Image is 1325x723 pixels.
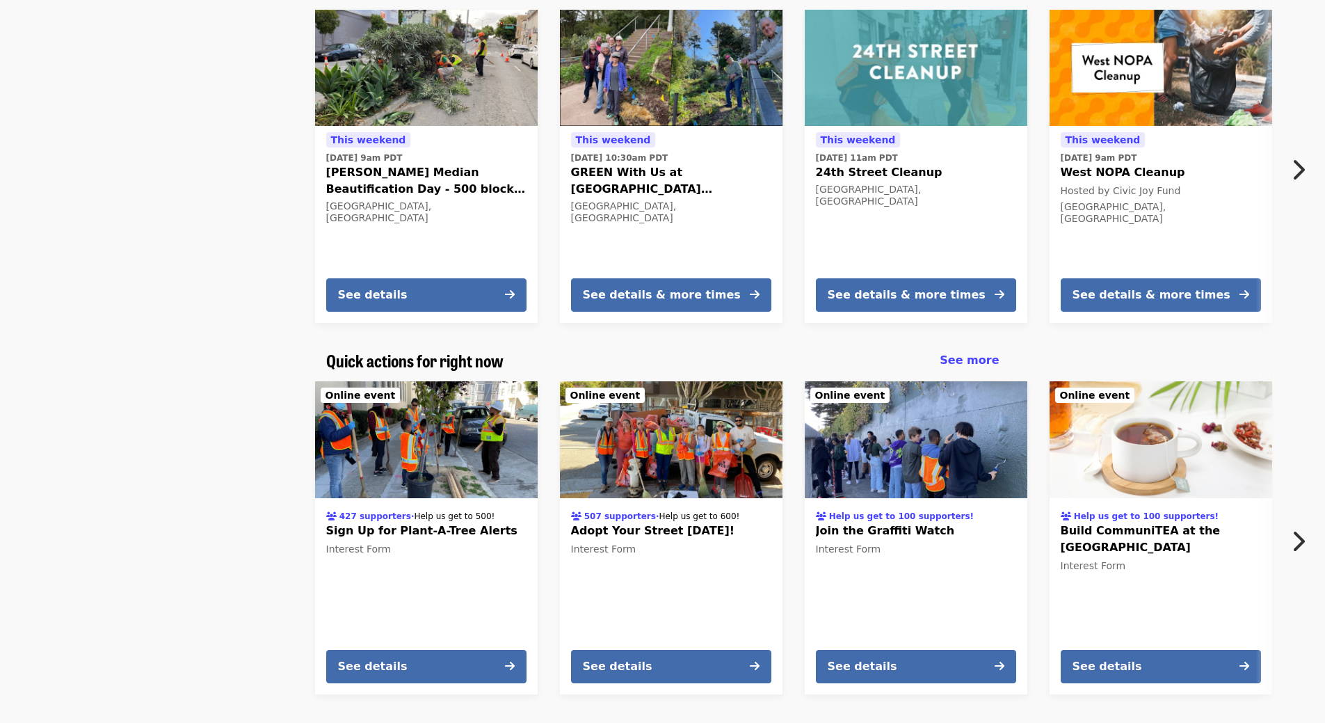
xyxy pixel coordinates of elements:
[326,507,495,523] div: ·
[505,288,515,301] i: arrow-right icon
[805,381,1027,694] a: See details for "Join the Graffiti Watch"
[560,381,782,498] img: Adopt Your Street Today! organized by SF Public Works
[583,287,741,303] div: See details & more times
[315,10,538,323] a: See details for "Guerrero Median Beautification Day - 500 block and 600 block"
[940,353,999,367] span: See more
[829,511,974,521] span: Help us get to 100 supporters!
[505,660,515,673] i: arrow-right icon
[1291,157,1305,183] i: chevron-right icon
[326,348,504,372] span: Quick actions for right now
[414,511,495,521] span: Help us get to 500!
[571,152,668,164] time: [DATE] 10:30am PDT
[816,278,1016,312] button: See details & more times
[571,511,581,521] i: users icon
[1073,287,1230,303] div: See details & more times
[576,134,651,145] span: This weekend
[571,650,771,683] button: See details
[315,381,538,498] img: Sign Up for Plant-A-Tree Alerts organized by SF Public Works
[1239,660,1249,673] i: arrow-right icon
[1050,381,1272,498] img: Build CommuniTEA at the Street Tree Nursery organized by SF Public Works
[583,658,652,675] div: See details
[326,390,396,401] span: Online event
[571,278,771,312] button: See details & more times
[1066,134,1141,145] span: This weekend
[326,650,527,683] button: See details
[816,164,1016,181] span: 24th Street Cleanup
[816,152,898,164] time: [DATE] 11am PDT
[1061,511,1071,521] i: users icon
[940,352,999,369] a: See more
[1073,658,1142,675] div: See details
[815,390,885,401] span: Online event
[326,278,527,312] button: See details
[571,543,636,555] span: Interest Form
[1061,650,1261,683] button: See details
[816,650,1016,683] button: See details
[1239,288,1249,301] i: arrow-right icon
[805,10,1027,127] img: 24th Street Cleanup organized by SF Public Works
[338,287,408,303] div: See details
[331,134,406,145] span: This weekend
[1050,381,1272,694] a: See details for "Build CommuniTEA at the Street Tree Nursery"
[1061,152,1137,164] time: [DATE] 9am PDT
[571,164,771,198] span: GREEN With Us at [GEOGRAPHIC_DATA][PERSON_NAME]
[326,200,527,224] div: [GEOGRAPHIC_DATA], [GEOGRAPHIC_DATA]
[659,511,739,521] span: Help us get to 600!
[571,200,771,224] div: [GEOGRAPHIC_DATA], [GEOGRAPHIC_DATA]
[816,523,1016,539] span: Join the Graffiti Watch
[1279,150,1325,189] button: Next item
[750,660,760,673] i: arrow-right icon
[315,381,538,694] a: See details for "Sign Up for Plant-A-Tree Alerts"
[570,390,641,401] span: Online event
[560,10,782,323] a: See details for "GREEN With Us at Upper Esmeralda Stairway Garden"
[560,381,782,694] a: See details for "Adopt Your Street Today!"
[828,658,897,675] div: See details
[816,543,881,555] span: Interest Form
[560,10,782,127] img: GREEN With Us at Upper Esmeralda Stairway Garden organized by SF Public Works
[1050,10,1272,323] a: See details for "West NOPA Cleanup"
[326,152,403,164] time: [DATE] 9am PDT
[1074,511,1219,521] span: Help us get to 100 supporters!
[326,543,392,555] span: Interest Form
[816,184,1016,207] div: [GEOGRAPHIC_DATA], [GEOGRAPHIC_DATA]
[1061,560,1126,571] span: Interest Form
[1061,164,1261,181] span: West NOPA Cleanup
[326,164,527,198] span: [PERSON_NAME] Median Beautification Day - 500 block and 600 block
[339,511,411,521] span: 427 supporters
[1291,528,1305,555] i: chevron-right icon
[805,381,1027,498] img: Join the Graffiti Watch organized by SF Public Works
[1050,10,1272,127] img: West NOPA Cleanup organized by Civic Joy Fund
[315,351,1011,371] div: Quick actions for right now
[326,511,337,521] i: users icon
[1279,522,1325,561] button: Next item
[1061,185,1181,196] span: Hosted by Civic Joy Fund
[571,523,771,539] span: Adopt Your Street [DATE]!
[326,351,504,371] a: Quick actions for right now
[1061,201,1261,225] div: [GEOGRAPHIC_DATA], [GEOGRAPHIC_DATA]
[315,10,538,127] img: Guerrero Median Beautification Day - 500 block and 600 block organized by SF Public Works
[1061,523,1261,556] span: Build CommuniTEA at the [GEOGRAPHIC_DATA]
[805,10,1027,323] a: See details for "24th Street Cleanup"
[571,507,740,523] div: ·
[338,658,408,675] div: See details
[995,660,1004,673] i: arrow-right icon
[326,523,527,539] span: Sign Up for Plant-A-Tree Alerts
[828,287,986,303] div: See details & more times
[1060,390,1130,401] span: Online event
[821,134,896,145] span: This weekend
[995,288,1004,301] i: arrow-right icon
[816,511,826,521] i: users icon
[750,288,760,301] i: arrow-right icon
[1061,278,1261,312] button: See details & more times
[584,511,656,521] span: 507 supporters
